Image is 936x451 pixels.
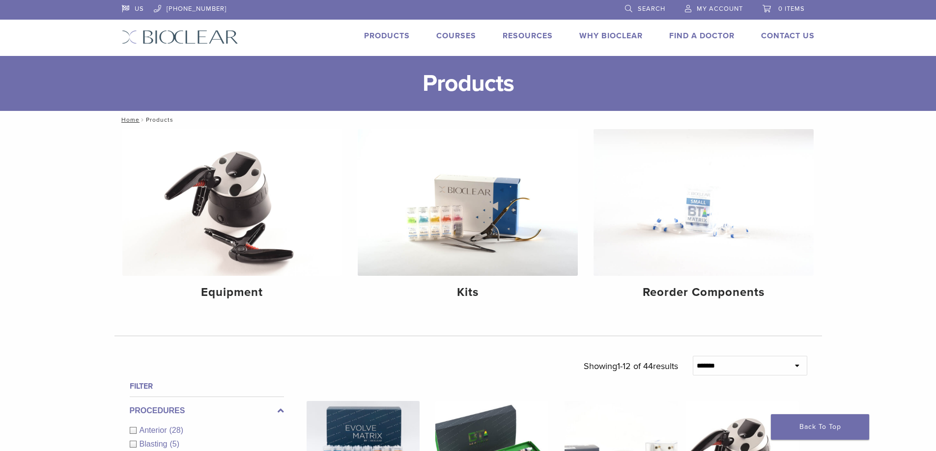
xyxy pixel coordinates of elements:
[594,129,814,276] img: Reorder Components
[130,380,284,392] h4: Filter
[697,5,743,13] span: My Account
[771,414,869,440] a: Back To Top
[364,31,410,41] a: Products
[114,111,822,129] nav: Products
[118,116,140,123] a: Home
[503,31,553,41] a: Resources
[130,284,335,301] h4: Equipment
[601,284,806,301] h4: Reorder Components
[778,5,805,13] span: 0 items
[669,31,735,41] a: Find A Doctor
[358,129,578,276] img: Kits
[638,5,665,13] span: Search
[358,129,578,308] a: Kits
[579,31,643,41] a: Why Bioclear
[170,440,179,448] span: (5)
[140,117,146,122] span: /
[584,356,678,376] p: Showing results
[122,129,342,308] a: Equipment
[617,361,653,371] span: 1-12 of 44
[436,31,476,41] a: Courses
[130,405,284,417] label: Procedures
[140,440,170,448] span: Blasting
[170,426,183,434] span: (28)
[140,426,170,434] span: Anterior
[366,284,570,301] h4: Kits
[122,30,238,44] img: Bioclear
[761,31,815,41] a: Contact Us
[122,129,342,276] img: Equipment
[594,129,814,308] a: Reorder Components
